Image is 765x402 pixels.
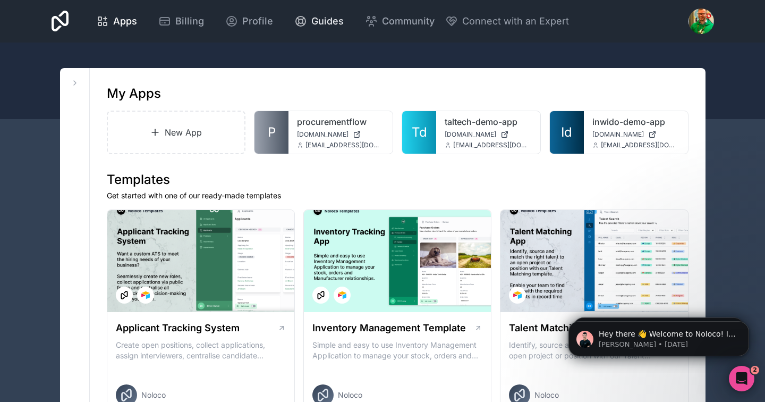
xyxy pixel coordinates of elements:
[175,14,204,29] span: Billing
[402,111,436,154] a: Td
[311,14,344,29] span: Guides
[445,130,532,139] a: [DOMAIN_NAME]
[242,14,273,29] span: Profile
[268,124,276,141] span: P
[509,321,629,336] h1: Talent Matching Template
[305,141,384,149] span: [EMAIL_ADDRESS][DOMAIN_NAME]
[141,291,150,299] img: Airtable Logo
[445,115,532,128] a: taltech-demo-app
[751,366,759,374] span: 2
[561,124,572,141] span: Id
[412,124,427,141] span: Td
[453,141,532,149] span: [EMAIL_ADDRESS][DOMAIN_NAME]
[107,171,688,188] h1: Templates
[592,115,679,128] a: inwido-demo-app
[356,10,443,33] a: Community
[445,14,569,29] button: Connect with an Expert
[107,190,688,201] p: Get started with one of our ready-made templates
[312,321,466,336] h1: Inventory Management Template
[462,14,569,29] span: Connect with an Expert
[513,291,522,299] img: Airtable Logo
[509,340,679,361] p: Identify, source and match the right talent to an open project or position with our Talent Matchi...
[550,111,584,154] a: Id
[116,321,240,336] h1: Applicant Tracking System
[312,340,482,361] p: Simple and easy to use Inventory Management Application to manage your stock, orders and Manufact...
[286,10,352,33] a: Guides
[445,130,496,139] span: [DOMAIN_NAME]
[338,291,346,299] img: Airtable Logo
[141,390,166,400] span: Noloco
[592,130,644,139] span: [DOMAIN_NAME]
[113,14,137,29] span: Apps
[217,10,282,33] a: Profile
[297,130,348,139] span: [DOMAIN_NAME]
[534,390,559,400] span: Noloco
[88,10,146,33] a: Apps
[552,299,765,373] iframe: Intercom notifications message
[116,340,286,361] p: Create open positions, collect applications, assign interviewers, centralise candidate feedback a...
[297,115,384,128] a: procurementflow
[254,111,288,154] a: P
[107,111,246,154] a: New App
[107,85,161,102] h1: My Apps
[382,14,435,29] span: Community
[729,366,754,391] iframe: Intercom live chat
[150,10,212,33] a: Billing
[338,390,362,400] span: Noloco
[297,130,384,139] a: [DOMAIN_NAME]
[592,130,679,139] a: [DOMAIN_NAME]
[601,141,679,149] span: [EMAIL_ADDRESS][DOMAIN_NAME]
